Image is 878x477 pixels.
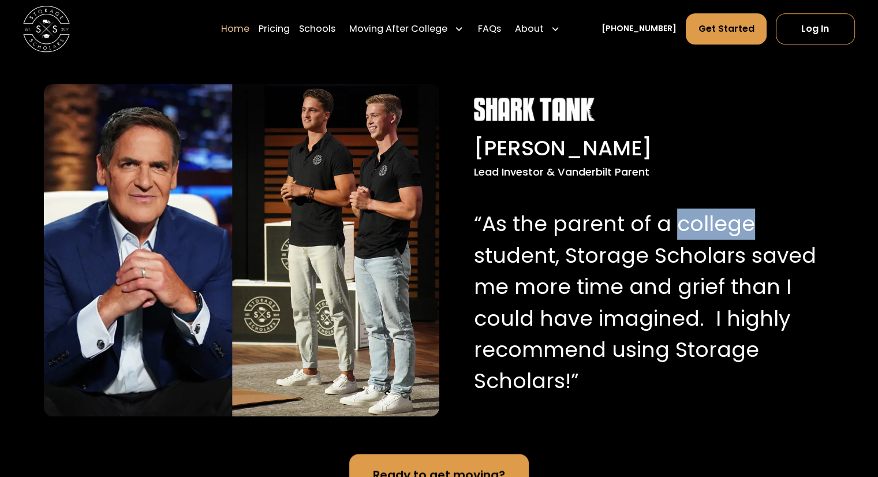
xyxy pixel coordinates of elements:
[259,13,290,45] a: Pricing
[474,133,818,164] div: [PERSON_NAME]
[510,13,565,45] div: About
[349,22,447,36] div: Moving After College
[776,13,855,44] a: Log In
[686,13,766,44] a: Get Started
[221,13,249,45] a: Home
[474,208,818,397] p: “As the parent of a college student, Storage Scholars saved me more time and grief than I could h...
[477,13,500,45] a: FAQs
[44,84,439,417] img: Mark Cuban with Storage Scholar's co-founders, Sam and Matt.
[23,6,70,53] img: Storage Scholars main logo
[345,13,468,45] div: Moving After College
[515,22,544,36] div: About
[474,98,595,121] img: Shark Tank white logo.
[299,13,335,45] a: Schools
[601,23,677,35] a: [PHONE_NUMBER]
[474,164,818,180] div: Lead Investor & Vanderbilt Parent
